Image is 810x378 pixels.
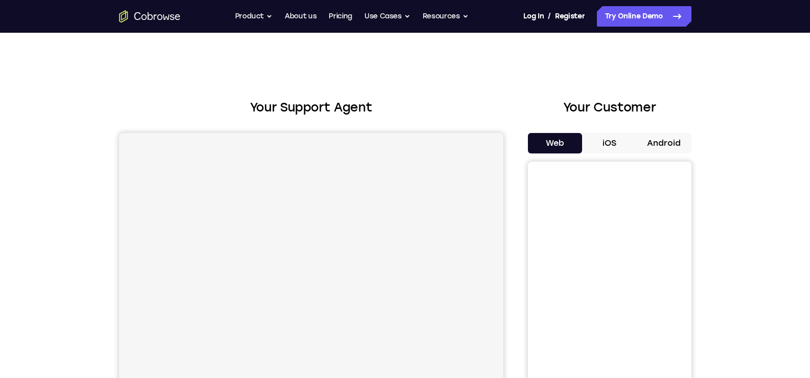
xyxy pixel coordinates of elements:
a: Try Online Demo [597,6,691,27]
button: Web [528,133,583,153]
button: Product [235,6,273,27]
button: iOS [582,133,637,153]
button: Android [637,133,691,153]
button: Use Cases [364,6,410,27]
span: / [548,10,551,23]
h2: Your Support Agent [119,98,503,117]
a: Register [555,6,585,27]
a: Go to the home page [119,10,180,23]
button: Resources [423,6,469,27]
h2: Your Customer [528,98,691,117]
a: Log In [523,6,544,27]
a: Pricing [329,6,352,27]
a: About us [285,6,316,27]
